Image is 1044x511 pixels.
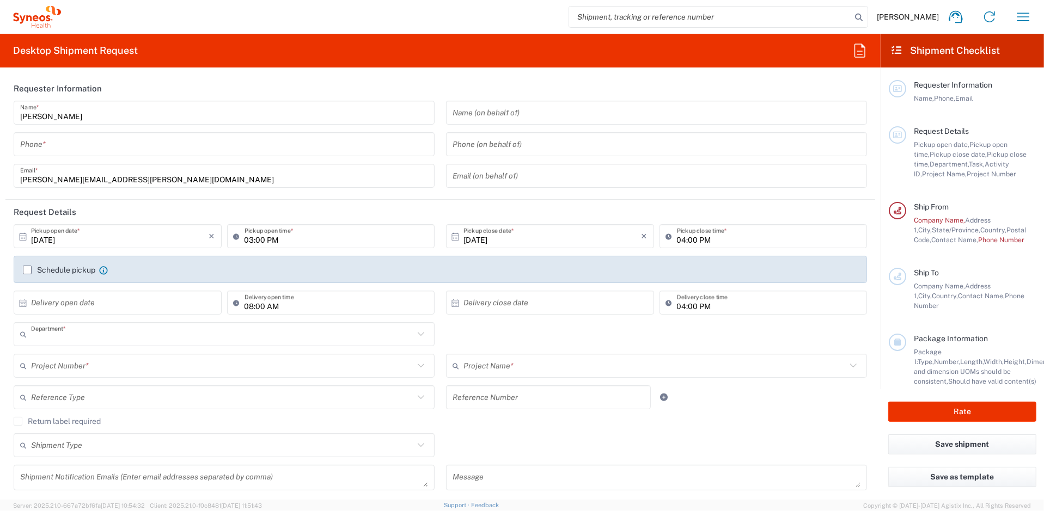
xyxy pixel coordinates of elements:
[888,402,1036,422] button: Rate
[984,358,1004,366] span: Width,
[930,160,969,168] span: Department,
[978,236,1024,244] span: Phone Number
[960,358,984,366] span: Length,
[23,266,95,274] label: Schedule pickup
[969,160,985,168] span: Task,
[922,170,967,178] span: Project Name,
[888,467,1036,487] button: Save as template
[888,434,1036,454] button: Save shipment
[914,334,988,343] span: Package Information
[934,358,960,366] span: Number,
[934,94,955,102] span: Phone,
[930,150,987,158] span: Pickup close date,
[931,236,978,244] span: Contact Name,
[918,226,932,234] span: City,
[914,94,934,102] span: Name,
[101,502,145,509] span: [DATE] 10:54:32
[914,81,992,89] span: Requester Information
[14,207,76,218] h2: Request Details
[221,502,262,509] span: [DATE] 11:51:43
[914,268,939,277] span: Ship To
[918,358,934,366] span: Type,
[569,7,851,27] input: Shipment, tracking or reference number
[955,94,973,102] span: Email
[914,202,949,211] span: Ship From
[1004,358,1027,366] span: Height,
[657,390,672,405] a: Add Reference
[914,127,969,136] span: Request Details
[877,12,939,22] span: [PERSON_NAME]
[914,216,965,224] span: Company Name,
[642,227,648,245] i: ×
[958,292,1005,300] span: Contact Name,
[13,502,145,509] span: Server: 2025.21.0-667a72bf6fa
[932,226,980,234] span: State/Province,
[914,348,942,366] span: Package 1:
[967,170,1016,178] span: Project Number
[932,292,958,300] span: Country,
[150,502,262,509] span: Client: 2025.21.0-f0c8481
[918,292,932,300] span: City,
[980,226,1006,234] span: Country,
[914,282,965,290] span: Company Name,
[14,83,102,94] h2: Requester Information
[444,502,471,508] a: Support
[890,44,1000,57] h2: Shipment Checklist
[471,502,499,508] a: Feedback
[914,140,969,149] span: Pickup open date,
[209,227,215,245] i: ×
[863,501,1031,510] span: Copyright © [DATE]-[DATE] Agistix Inc., All Rights Reserved
[14,417,101,426] label: Return label required
[13,44,138,57] h2: Desktop Shipment Request
[948,377,1036,385] span: Should have valid content(s)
